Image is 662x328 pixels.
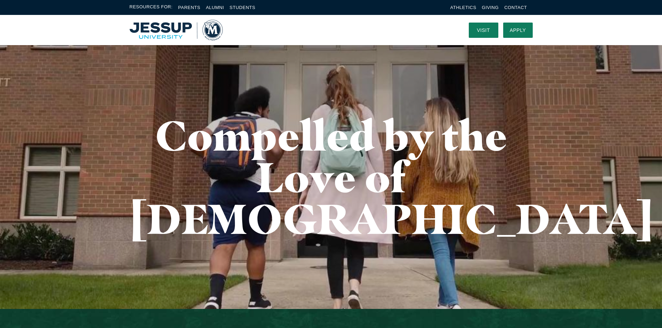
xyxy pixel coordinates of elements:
[130,20,223,41] img: Multnomah University Logo
[482,5,499,10] a: Giving
[469,23,498,38] a: Visit
[130,20,223,41] a: Home
[504,5,527,10] a: Contact
[130,3,173,11] span: Resources For:
[206,5,224,10] a: Alumni
[178,5,201,10] a: Parents
[450,5,476,10] a: Athletics
[130,115,533,239] h1: Compelled by the Love of [DEMOGRAPHIC_DATA]
[230,5,255,10] a: Students
[503,23,533,38] a: Apply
